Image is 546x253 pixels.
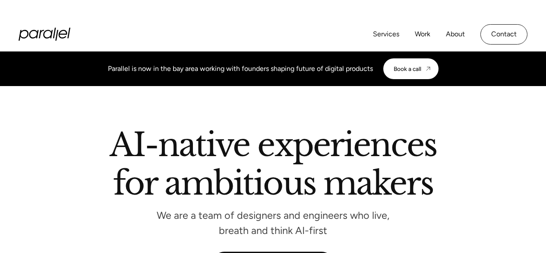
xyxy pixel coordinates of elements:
[373,28,399,41] a: Services
[480,24,527,45] a: Contact
[394,65,421,72] div: Book a call
[383,58,439,79] a: Book a call
[415,28,430,41] a: Work
[19,28,70,41] a: home
[446,28,465,41] a: About
[108,64,373,74] div: Parallel is now in the bay area working with founders shaping future of digital products
[44,129,502,202] h2: AI-native experiences for ambitious makers
[144,212,403,234] p: We are a team of designers and engineers who live, breath and think AI-first
[425,65,432,72] img: CTA arrow image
